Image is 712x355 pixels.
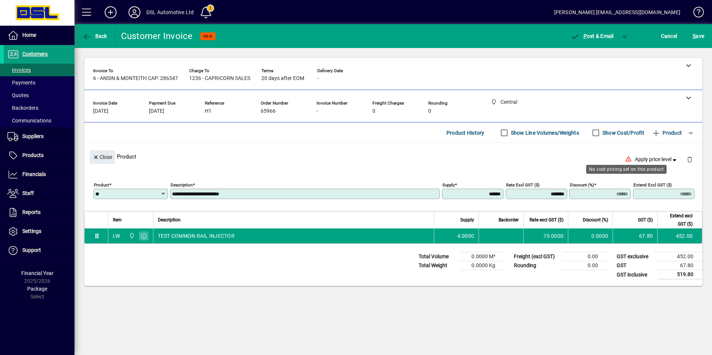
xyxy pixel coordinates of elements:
[586,165,667,174] div: No cost pricing set on this product
[661,30,677,42] span: Cancel
[460,216,474,224] span: Supply
[662,212,693,228] span: Extend excl GST ($)
[4,89,74,102] a: Quotes
[7,118,51,124] span: Communications
[415,252,460,261] td: Total Volume
[658,270,702,279] td: 519.80
[4,241,74,260] a: Support
[510,252,562,261] td: Freight (excl GST)
[658,252,702,261] td: 452.00
[444,126,487,140] button: Product History
[442,182,455,188] mat-label: Supply
[90,150,115,164] button: Close
[317,76,319,81] span: -
[499,216,519,224] span: Backorder
[99,6,123,19] button: Add
[460,261,504,270] td: 0.0000 Kg
[562,252,607,261] td: 0.00
[688,1,703,26] a: Knowledge Base
[203,34,213,39] span: NEW
[22,190,34,196] span: Staff
[570,33,614,39] span: ost & Email
[528,232,563,240] div: 70.0000
[562,261,607,270] td: 0.00
[189,76,250,81] span: 1236 - CAPRICORN SALES
[4,102,74,114] a: Backorders
[94,182,109,188] mat-label: Product
[613,270,658,279] td: GST inclusive
[648,126,686,140] button: Product
[113,216,122,224] span: Item
[261,108,276,114] span: 65966
[7,80,35,86] span: Payments
[506,182,540,188] mat-label: Rate excl GST ($)
[4,165,74,184] a: Financials
[146,6,194,18] div: DSL Automotive Ltd
[554,6,680,18] div: [PERSON_NAME] [EMAIL_ADDRESS][DOMAIN_NAME]
[510,261,562,270] td: Rounding
[127,232,136,240] span: Central
[428,108,431,114] span: 0
[22,32,36,38] span: Home
[22,51,48,57] span: Customers
[93,108,108,114] span: [DATE]
[4,26,74,45] a: Home
[681,156,699,163] app-page-header-button: Delete
[22,171,46,177] span: Financials
[84,143,702,170] div: Product
[121,30,193,42] div: Customer Invoice
[123,6,146,19] button: Profile
[7,92,29,98] span: Quotes
[613,252,658,261] td: GST exclusive
[4,184,74,203] a: Staff
[601,129,644,137] label: Show Cost/Profit
[457,232,474,240] span: 4.0000
[567,29,617,43] button: Post & Email
[415,261,460,270] td: Total Weight
[317,108,318,114] span: -
[530,216,563,224] span: Rate excl GST ($)
[22,228,41,234] span: Settings
[635,156,678,163] span: Apply price level
[691,29,706,43] button: Save
[632,153,681,166] button: Apply price level
[4,203,74,222] a: Reports
[4,76,74,89] a: Payments
[149,108,164,114] span: [DATE]
[88,153,117,160] app-page-header-button: Close
[158,232,235,240] span: TEST COMMON RAIL INJECTOR
[22,209,41,215] span: Reports
[613,261,658,270] td: GST
[4,127,74,146] a: Suppliers
[158,216,181,224] span: Description
[659,29,679,43] button: Cancel
[4,222,74,241] a: Settings
[658,261,702,270] td: 67.80
[570,182,594,188] mat-label: Discount (%)
[681,150,699,168] button: Delete
[74,29,115,43] app-page-header-button: Back
[509,129,579,137] label: Show Line Volumes/Weights
[261,76,304,81] span: 20 days after EOM
[205,108,212,114] span: H1
[171,182,193,188] mat-label: Description
[22,247,41,253] span: Support
[4,146,74,165] a: Products
[22,133,44,139] span: Suppliers
[372,108,375,114] span: 0
[568,228,613,243] td: 0.0000
[446,127,484,139] span: Product History
[7,67,31,73] span: Invoices
[4,114,74,127] a: Communications
[27,286,47,292] span: Package
[93,151,112,163] span: Close
[633,182,672,188] mat-label: Extend excl GST ($)
[657,228,702,243] td: 452.00
[21,270,54,276] span: Financial Year
[638,216,653,224] span: GST ($)
[584,33,587,39] span: P
[22,152,44,158] span: Products
[4,64,74,76] a: Invoices
[652,127,682,139] span: Product
[583,216,608,224] span: Discount (%)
